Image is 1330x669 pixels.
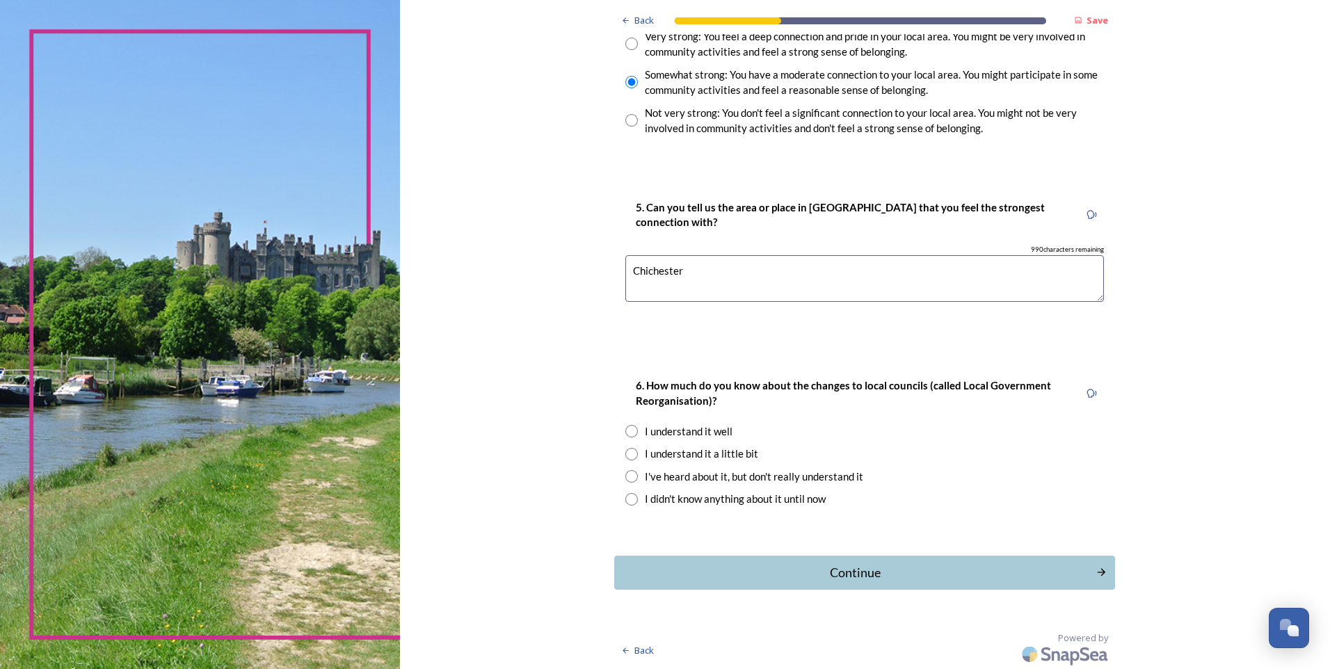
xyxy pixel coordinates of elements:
span: 990 characters remaining [1031,245,1104,255]
div: I understand it a little bit [645,446,758,462]
div: I didn't know anything about it until now [645,491,826,507]
strong: Save [1087,14,1108,26]
span: Back [634,14,654,27]
span: Powered by [1058,631,1108,645]
div: Continue [622,563,1089,582]
textarea: Chichester [625,255,1104,302]
div: Very strong: You feel a deep connection and pride in your local area. You might be very involved ... [645,29,1104,60]
div: Not very strong: You don't feel a significant connection to your local area. You might not be ver... [645,105,1104,136]
div: Somewhat strong: You have a moderate connection to your local area. You might participate in some... [645,67,1104,98]
span: Back [634,644,654,657]
strong: 6. How much do you know about the changes to local councils (called Local Government Reorganisati... [636,379,1053,406]
button: Continue [614,556,1115,590]
button: Open Chat [1269,608,1309,648]
strong: 5. Can you tell us the area or place in [GEOGRAPHIC_DATA] that you feel the strongest connection ... [636,201,1047,228]
div: I've heard about it, but don't really understand it [645,469,863,485]
div: I understand it well [645,424,732,440]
